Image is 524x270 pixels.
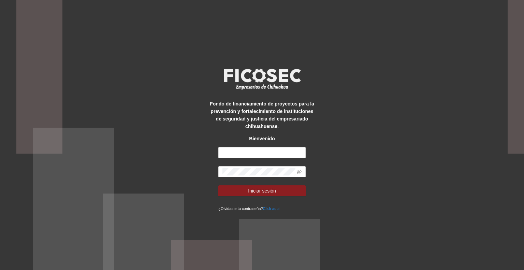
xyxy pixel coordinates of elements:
strong: Fondo de financiamiento de proyectos para la prevención y fortalecimiento de instituciones de seg... [210,101,314,129]
strong: Bienvenido [249,136,275,141]
img: logo [219,67,305,92]
small: ¿Olvidaste tu contraseña? [218,207,279,211]
span: Iniciar sesión [248,187,276,195]
span: eye-invisible [297,169,302,174]
button: Iniciar sesión [218,185,306,196]
a: Click aqui [263,207,280,211]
